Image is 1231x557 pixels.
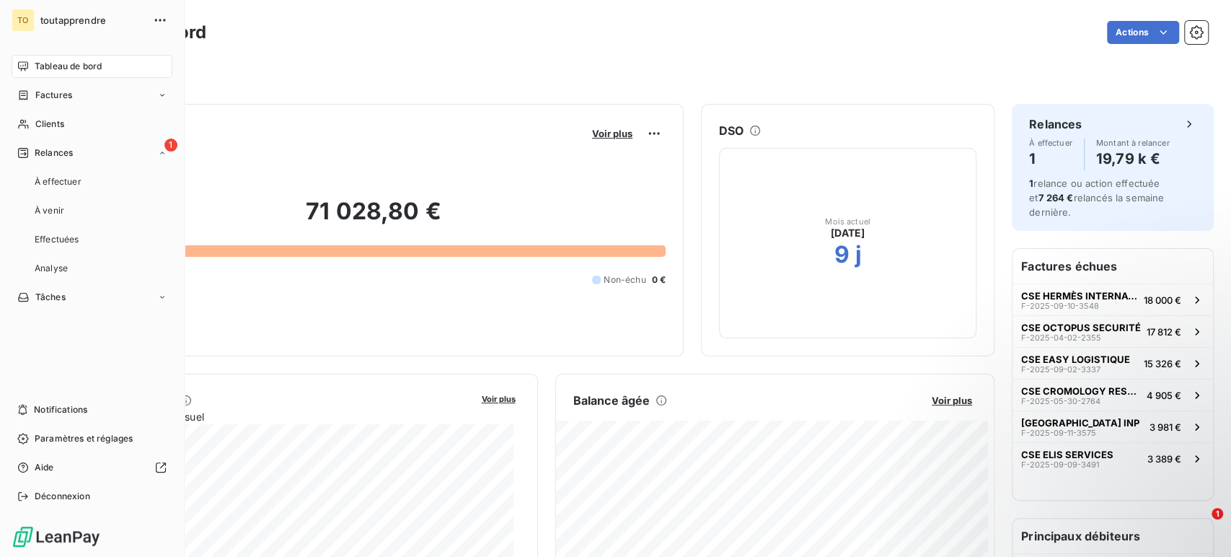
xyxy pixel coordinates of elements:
[35,204,64,217] span: À venir
[652,273,666,286] span: 0 €
[1182,508,1217,543] iframe: Intercom live chat
[927,394,976,407] button: Voir plus
[81,197,666,240] h2: 71 028,80 €
[1096,139,1170,147] span: Montant à relancer
[1107,21,1179,44] button: Actions
[1038,192,1073,203] span: 7 264 €
[1012,249,1213,284] h6: Factures échues
[35,89,72,102] span: Factures
[1029,115,1082,133] h6: Relances
[1012,315,1213,347] button: CSE OCTOPUS SECURITÉF-2025-04-02-235517 812 €
[164,139,177,152] span: 1
[719,122,744,139] h6: DSO
[1021,397,1100,405] span: F-2025-05-30-2764
[831,226,865,240] span: [DATE]
[1012,411,1213,442] button: [GEOGRAPHIC_DATA] INPF-2025-09-11-35753 981 €
[1021,365,1100,374] span: F-2025-09-02-3337
[1012,519,1213,553] h6: Principaux débiteurs
[35,432,133,445] span: Paramètres et réglages
[1144,294,1181,306] span: 18 000 €
[35,146,73,159] span: Relances
[592,128,632,139] span: Voir plus
[1029,147,1072,170] h4: 1
[477,392,520,405] button: Voir plus
[932,395,972,406] span: Voir plus
[1021,354,1130,365] span: CSE EASY LOGISTIQUE
[1021,290,1138,302] span: CSE HERMÈS INTERNATIONAL
[482,394,516,404] span: Voir plus
[1021,333,1101,342] span: F-2025-04-02-2355
[35,118,64,131] span: Clients
[1096,147,1170,170] h4: 19,79 k €
[604,273,645,286] span: Non-échu
[1012,284,1213,315] button: CSE HERMÈS INTERNATIONALF-2025-09-10-354818 000 €
[35,490,90,503] span: Déconnexion
[1029,139,1072,147] span: À effectuer
[573,392,650,409] h6: Balance âgée
[834,240,849,269] h2: 9
[943,417,1231,518] iframe: Intercom notifications message
[1147,390,1181,401] span: 4 905 €
[1012,379,1213,411] button: CSE CROMOLOGY RESEARCH ET INDUSTRYF-2025-05-30-27644 905 €
[34,403,87,416] span: Notifications
[1212,508,1223,519] span: 1
[35,262,68,275] span: Analyse
[1144,358,1181,369] span: 15 326 €
[35,233,79,246] span: Effectuées
[35,175,81,188] span: À effectuer
[1021,322,1141,333] span: CSE OCTOPUS SECURITÉ
[855,240,862,269] h2: j
[1021,302,1099,310] span: F-2025-09-10-3548
[1147,326,1181,338] span: 17 812 €
[825,217,870,226] span: Mois actuel
[1029,177,1033,189] span: 1
[35,461,54,474] span: Aide
[40,14,144,26] span: toutapprendre
[1012,347,1213,379] button: CSE EASY LOGISTIQUEF-2025-09-02-333715 326 €
[588,127,637,140] button: Voir plus
[12,525,101,548] img: Logo LeanPay
[81,409,472,424] span: Chiffre d'affaires mensuel
[12,456,172,479] a: Aide
[1029,177,1164,218] span: relance ou action effectuée et relancés la semaine dernière.
[35,291,66,304] span: Tâches
[35,60,102,73] span: Tableau de bord
[1021,385,1141,397] span: CSE CROMOLOGY RESEARCH ET INDUSTRY
[12,9,35,32] div: TO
